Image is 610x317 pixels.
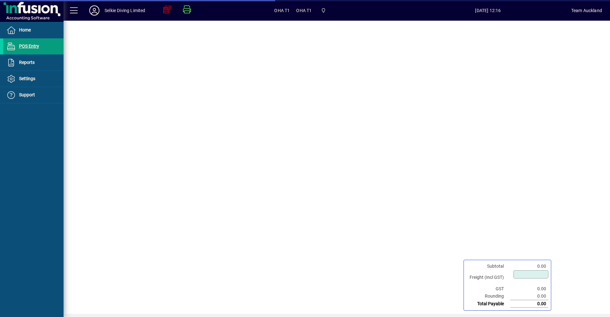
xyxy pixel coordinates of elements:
span: Home [19,27,31,32]
span: POS Entry [19,44,39,49]
a: Reports [3,55,64,71]
td: Subtotal [466,263,510,270]
td: Freight (Incl GST) [466,270,510,285]
span: OHA T1 [296,5,312,16]
td: Rounding [466,293,510,300]
a: Settings [3,71,64,87]
span: Settings [19,76,35,81]
span: [DATE] 12:16 [405,5,571,16]
td: Total Payable [466,300,510,308]
a: Home [3,22,64,38]
span: Support [19,92,35,97]
td: 0.00 [510,300,548,308]
div: Selkie Diving Limited [105,5,146,16]
td: 0.00 [510,285,548,293]
a: Support [3,87,64,103]
td: GST [466,285,510,293]
td: 0.00 [510,263,548,270]
button: Profile [84,5,105,16]
span: OHA T1 [274,5,290,16]
td: 0.00 [510,293,548,300]
div: Team Auckland [571,5,602,16]
span: Reports [19,60,35,65]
